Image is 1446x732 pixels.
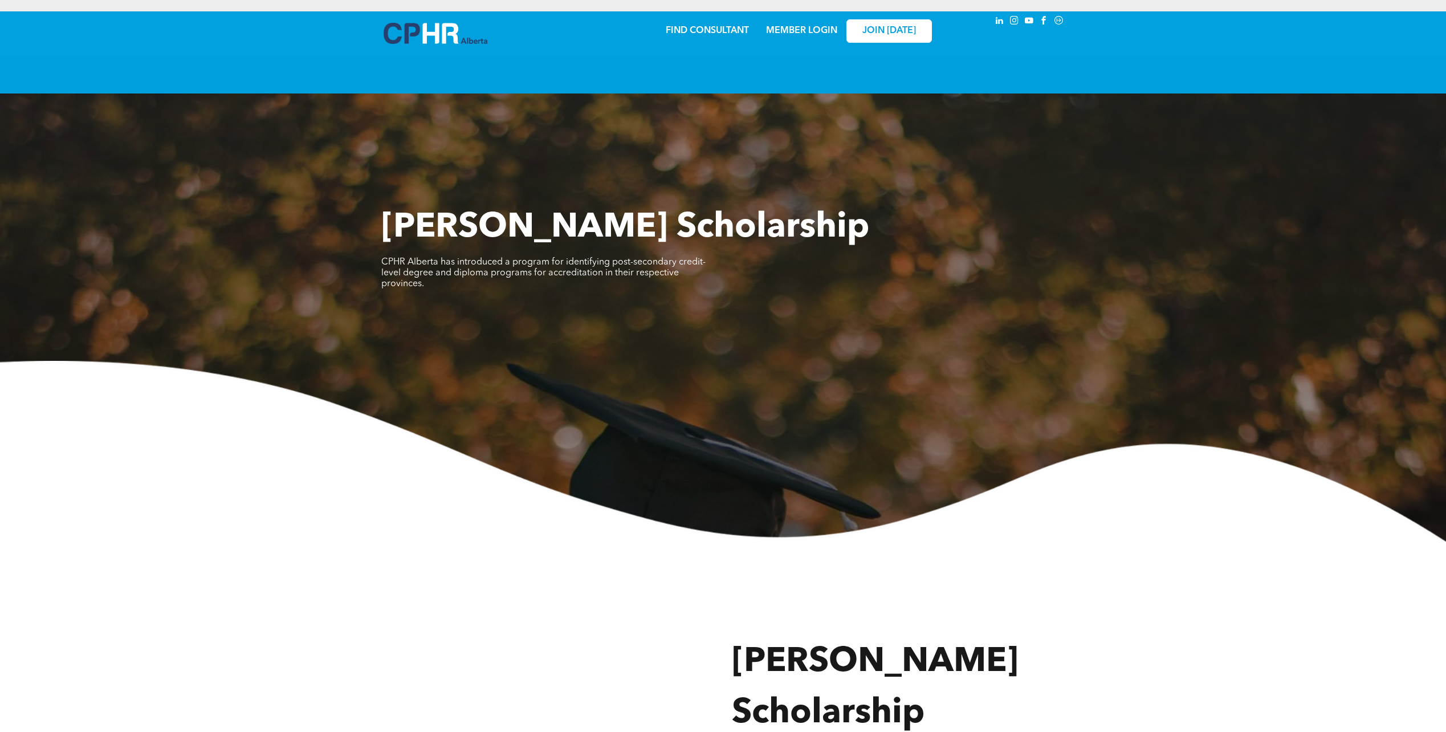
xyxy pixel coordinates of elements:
a: JOIN [DATE] [846,19,932,43]
span: JOIN [DATE] [862,26,916,36]
a: MEMBER LOGIN [766,26,837,35]
a: Social network [1053,14,1065,30]
a: instagram [1008,14,1021,30]
span: [PERSON_NAME] Scholarship [381,211,869,245]
img: A blue and white logo for cp alberta [384,23,487,44]
span: CPHR Alberta has introduced a program for identifying post-secondary credit-level degree and dipl... [381,258,706,288]
span: [PERSON_NAME] Scholarship [732,645,1019,731]
a: facebook [1038,14,1050,30]
a: linkedin [993,14,1006,30]
a: youtube [1023,14,1036,30]
a: FIND CONSULTANT [666,26,749,35]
